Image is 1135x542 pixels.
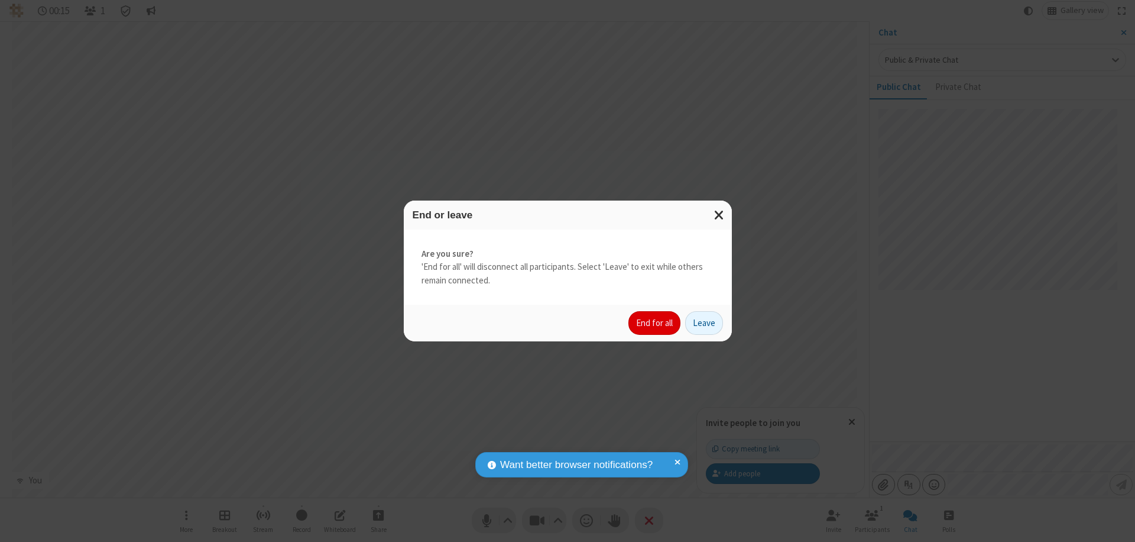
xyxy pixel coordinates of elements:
h3: End or leave [413,209,723,221]
button: Leave [685,311,723,335]
strong: Are you sure? [421,247,714,261]
div: 'End for all' will disconnect all participants. Select 'Leave' to exit while others remain connec... [404,230,732,305]
span: Want better browser notifications? [500,457,653,473]
button: Close modal [707,201,732,230]
button: End for all [628,311,680,335]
